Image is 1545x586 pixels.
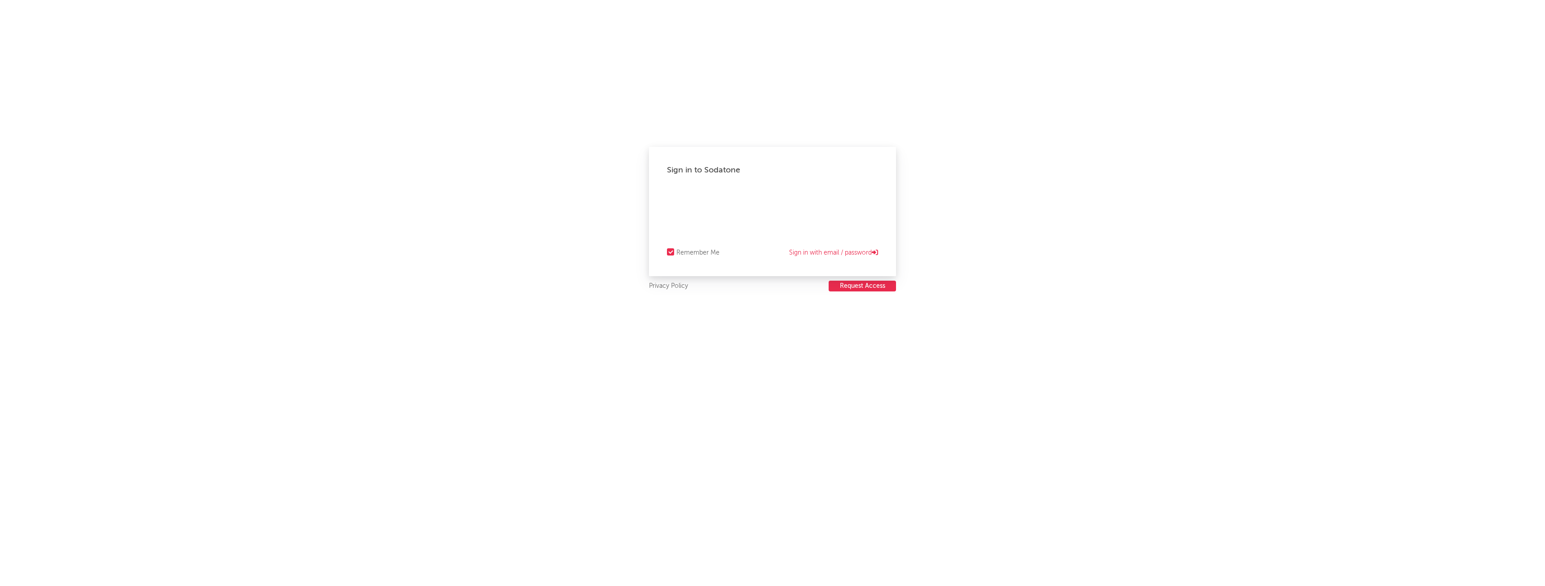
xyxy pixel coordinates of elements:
[667,165,878,176] div: Sign in to Sodatone
[676,247,720,258] div: Remember Me
[829,281,896,291] button: Request Access
[789,247,878,258] a: Sign in with email / password
[649,281,688,292] a: Privacy Policy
